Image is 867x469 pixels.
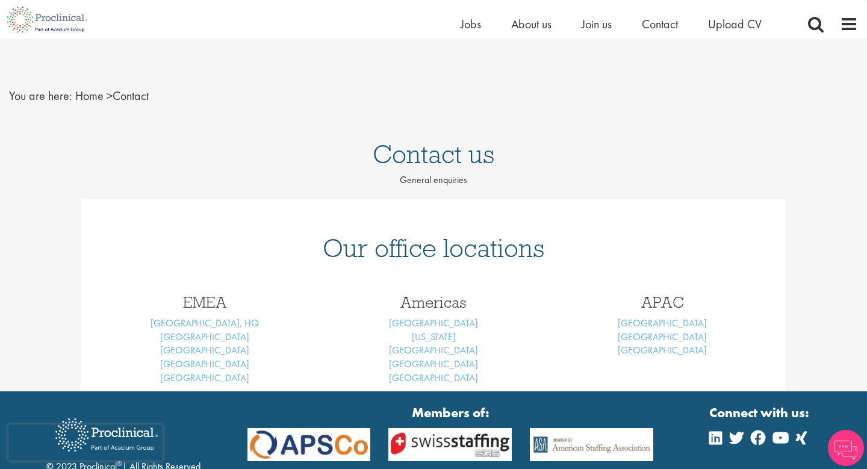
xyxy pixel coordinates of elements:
[389,371,478,384] a: [GEOGRAPHIC_DATA]
[75,88,104,104] a: breadcrumb link to Home
[160,358,249,370] a: [GEOGRAPHIC_DATA]
[99,294,310,310] h3: EMEA
[389,317,478,329] a: [GEOGRAPHIC_DATA]
[160,344,249,356] a: [GEOGRAPHIC_DATA]
[461,16,481,32] a: Jobs
[99,235,768,261] h1: Our office locations
[9,88,72,104] span: You are here:
[642,16,678,32] a: Contact
[389,358,478,370] a: [GEOGRAPHIC_DATA]
[521,428,662,461] img: APSCo
[247,403,654,422] strong: Members of:
[709,403,812,422] strong: Connect with us:
[379,428,521,461] img: APSCo
[412,331,456,343] a: [US_STATE]
[107,88,113,104] span: >
[618,344,707,356] a: [GEOGRAPHIC_DATA]
[117,459,122,468] sup: ®
[328,294,539,310] h3: Americas
[75,88,149,104] span: Contact
[46,410,167,460] img: Proclinical Recruitment
[618,317,707,329] a: [GEOGRAPHIC_DATA]
[160,331,249,343] a: [GEOGRAPHIC_DATA]
[618,331,707,343] a: [GEOGRAPHIC_DATA]
[582,16,612,32] a: Join us
[511,16,552,32] a: About us
[708,16,762,32] a: Upload CV
[160,371,249,384] a: [GEOGRAPHIC_DATA]
[557,294,768,310] h3: APAC
[8,424,163,461] iframe: reCAPTCHA
[238,428,380,461] img: APSCo
[151,317,259,329] a: [GEOGRAPHIC_DATA], HQ
[389,344,478,356] a: [GEOGRAPHIC_DATA]
[828,430,864,466] img: Chatbot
